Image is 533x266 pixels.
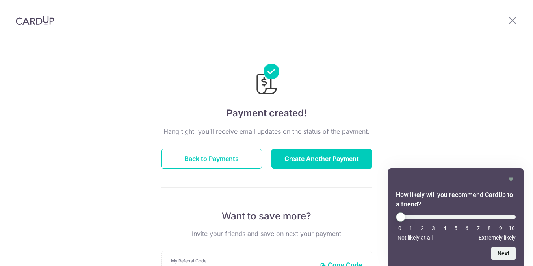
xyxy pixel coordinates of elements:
p: Hang tight, you’ll receive email updates on the status of the payment. [161,127,372,136]
li: 10 [508,225,516,231]
img: CardUp [16,16,54,25]
button: Back to Payments [161,149,262,169]
li: 9 [497,225,505,231]
li: 3 [429,225,437,231]
div: How likely will you recommend CardUp to a friend? Select an option from 0 to 10, with 0 being Not... [396,212,516,241]
li: 1 [407,225,415,231]
li: 5 [452,225,460,231]
li: 4 [441,225,449,231]
li: 6 [463,225,471,231]
h2: How likely will you recommend CardUp to a friend? Select an option from 0 to 10, with 0 being Not... [396,190,516,209]
li: 8 [485,225,493,231]
li: 7 [474,225,482,231]
p: Invite your friends and save on next your payment [161,229,372,238]
p: Want to save more? [161,210,372,223]
img: Payments [254,64,279,97]
h4: Payment created! [161,106,372,120]
li: 2 [418,225,426,231]
span: Extremely likely [479,234,516,241]
span: Not likely at all [397,234,433,241]
li: 0 [396,225,404,231]
div: How likely will you recommend CardUp to a friend? Select an option from 0 to 10, with 0 being Not... [396,174,516,260]
button: Hide survey [506,174,516,184]
button: Next question [491,247,516,260]
button: Create Another Payment [271,149,372,169]
p: My Referral Code [171,258,314,264]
